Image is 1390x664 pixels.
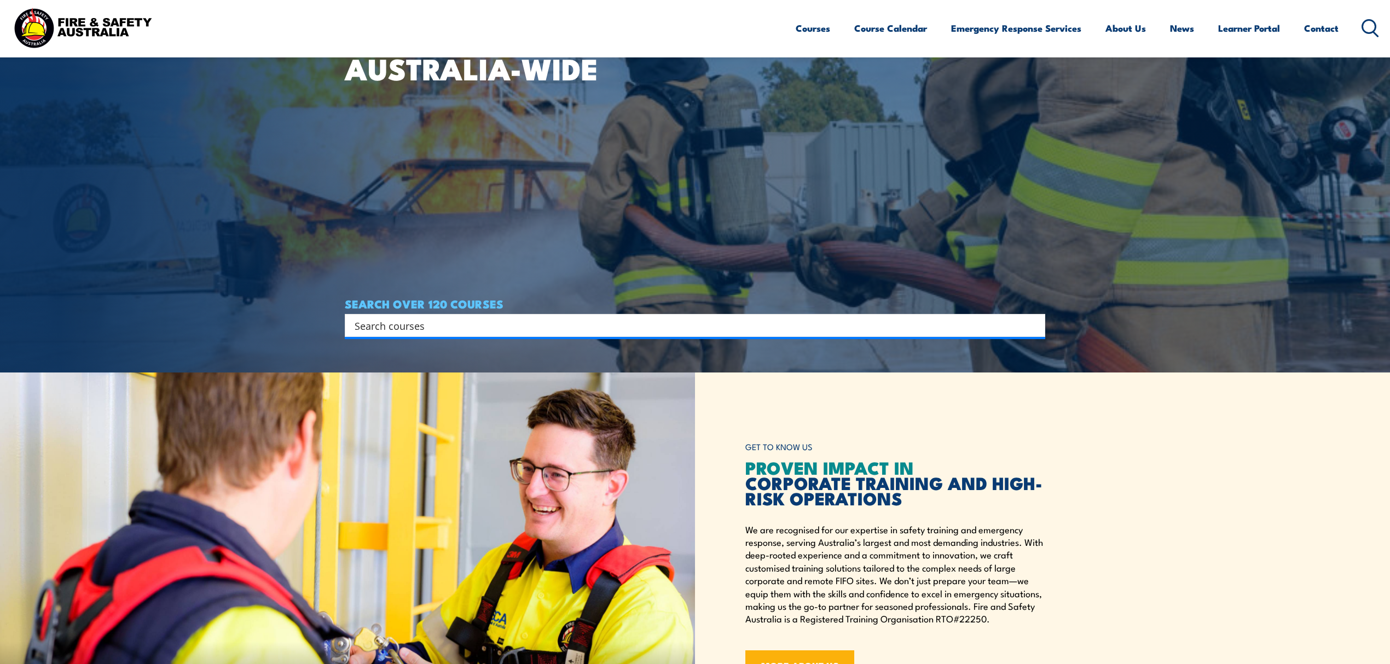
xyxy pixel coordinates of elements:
[796,14,830,43] a: Courses
[345,298,1045,310] h4: SEARCH OVER 120 COURSES
[355,317,1021,334] input: Search input
[951,14,1081,43] a: Emergency Response Services
[1218,14,1280,43] a: Learner Portal
[1304,14,1339,43] a: Contact
[357,318,1023,333] form: Search form
[745,453,914,481] span: PROVEN IMPACT IN
[1026,318,1041,333] button: Search magnifier button
[745,459,1045,505] h2: CORPORATE TRAINING AND HIGH-RISK OPERATIONS
[745,523,1045,625] p: We are recognised for our expertise in safety training and emergency response, serving Australia’...
[745,437,1045,457] h6: GET TO KNOW US
[854,14,927,43] a: Course Calendar
[1105,14,1146,43] a: About Us
[1170,14,1194,43] a: News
